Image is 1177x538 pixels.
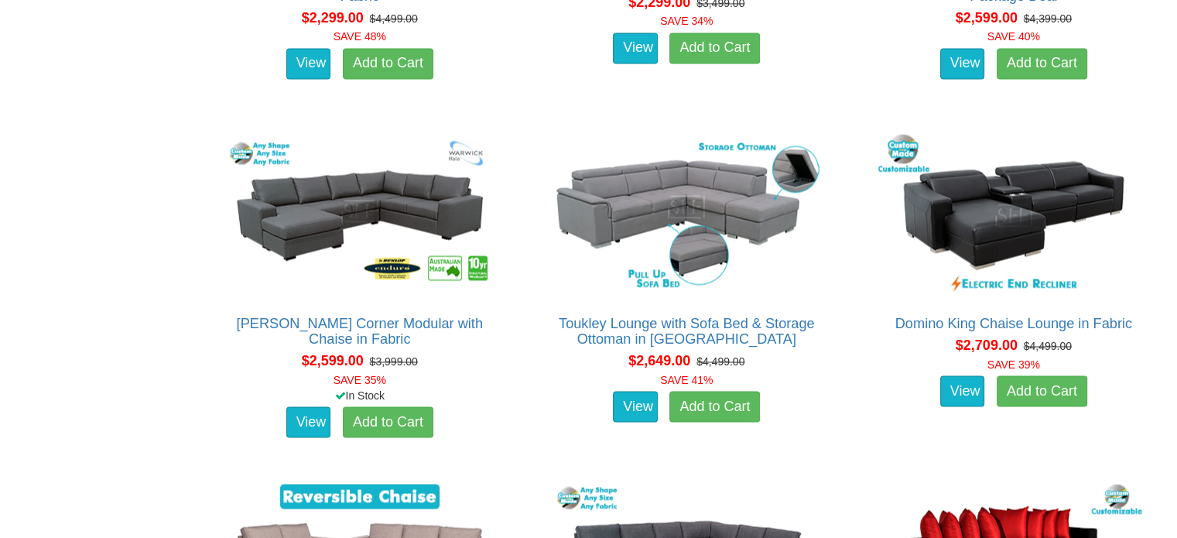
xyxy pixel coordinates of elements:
img: Domino King Chaise Lounge in Fabric [874,130,1153,300]
del: $3,999.00 [370,355,418,368]
span: $2,599.00 [956,10,1018,26]
img: Toukley Lounge with Sofa Bed & Storage Ottoman in Fabric [547,130,826,300]
a: Add to Cart [669,391,760,422]
a: Domino King Chaise Lounge in Fabric [895,316,1132,331]
a: View [286,48,331,79]
a: Add to Cart [343,406,433,437]
font: SAVE 41% [660,373,713,386]
font: SAVE 40% [987,30,1040,43]
font: SAVE 34% [660,15,713,27]
a: Toukley Lounge with Sofa Bed & Storage Ottoman in [GEOGRAPHIC_DATA] [559,316,815,347]
a: Add to Cart [343,48,433,79]
a: Add to Cart [997,48,1087,79]
font: SAVE 48% [334,30,386,43]
a: View [940,375,985,406]
font: SAVE 39% [987,358,1040,370]
font: SAVE 35% [334,373,386,386]
a: View [613,391,658,422]
div: In Stock [205,387,515,403]
span: $2,299.00 [302,10,364,26]
span: $2,649.00 [628,353,690,368]
a: View [613,33,658,63]
a: View [286,406,331,437]
span: $2,709.00 [956,338,1018,353]
img: Morton Corner Modular with Chaise in Fabric [221,130,499,300]
del: $4,499.00 [370,12,418,25]
a: View [940,48,985,79]
del: $4,399.00 [1024,12,1072,25]
a: Add to Cart [997,375,1087,406]
a: Add to Cart [669,33,760,63]
del: $4,499.00 [696,355,744,368]
a: [PERSON_NAME] Corner Modular with Chaise in Fabric [237,316,483,347]
del: $4,499.00 [1024,340,1072,352]
span: $2,599.00 [302,353,364,368]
